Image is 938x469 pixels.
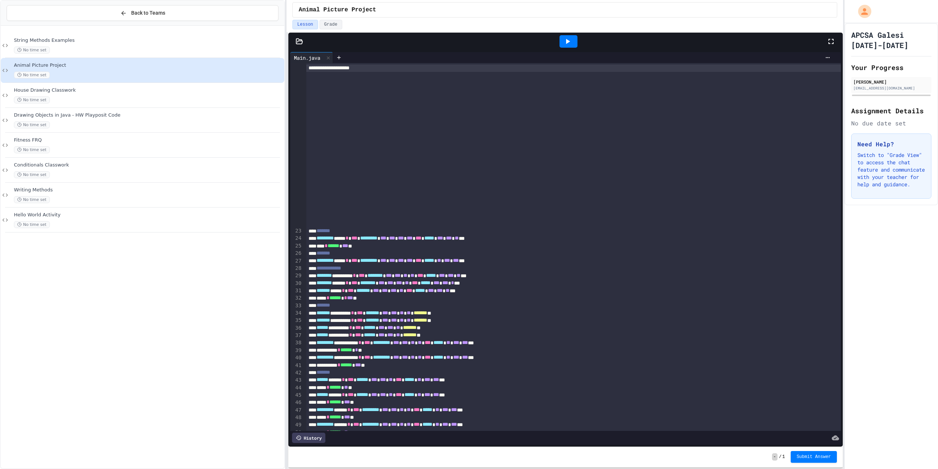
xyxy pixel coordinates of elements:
span: No time set [14,47,50,54]
div: 36 [290,325,302,332]
span: No time set [14,72,50,78]
div: 42 [290,369,302,377]
div: 40 [290,354,302,362]
div: 24 [290,235,302,242]
span: No time set [14,146,50,153]
div: Main.java [290,54,324,62]
h2: Your Progress [851,62,931,73]
span: String Methods Examples [14,37,283,44]
span: No time set [14,171,50,178]
span: / [779,454,782,460]
div: 27 [290,257,302,265]
div: 28 [290,265,302,272]
div: 47 [290,407,302,414]
div: My Account [850,3,873,20]
div: 49 [290,421,302,429]
span: Back to Teams [131,9,165,17]
h1: APCSA Galesi [DATE]-[DATE] [851,30,931,50]
div: 29 [290,272,302,279]
span: Animal Picture Project [14,62,283,69]
div: 31 [290,287,302,294]
button: Grade [320,20,342,29]
iframe: chat widget [877,408,931,439]
div: 38 [290,339,302,347]
span: Fitness FRQ [14,137,283,143]
div: 35 [290,317,302,324]
p: Switch to "Grade View" to access the chat feature and communicate with your teacher for help and ... [857,151,925,188]
iframe: chat widget [907,440,931,462]
div: 43 [290,377,302,384]
div: 48 [290,414,302,421]
div: 30 [290,280,302,287]
div: 25 [290,242,302,250]
button: Lesson [292,20,318,29]
span: No time set [14,96,50,103]
span: No time set [14,221,50,228]
span: No time set [14,196,50,203]
button: Submit Answer [791,451,837,463]
div: 46 [290,399,302,406]
div: 26 [290,250,302,257]
div: 32 [290,294,302,302]
span: Conditionals Classwork [14,162,283,168]
h2: Assignment Details [851,106,931,116]
div: 39 [290,347,302,354]
div: 37 [290,332,302,339]
div: Main.java [290,52,333,63]
div: [EMAIL_ADDRESS][DOMAIN_NAME] [853,85,929,91]
div: 34 [290,309,302,317]
span: No time set [14,121,50,128]
span: - [772,453,778,461]
div: History [292,433,325,443]
button: Back to Teams [7,5,278,21]
div: 33 [290,302,302,309]
span: Writing Methods [14,187,283,193]
div: 23 [290,227,302,235]
div: [PERSON_NAME] [853,78,929,85]
span: Animal Picture Project [299,6,376,14]
div: 45 [290,392,302,399]
div: No due date set [851,119,931,128]
span: Submit Answer [797,454,831,460]
div: 44 [290,384,302,392]
div: 41 [290,362,302,369]
span: Drawing Objects in Java - HW Playposit Code [14,112,283,118]
span: 1 [782,454,785,460]
span: Hello World Activity [14,212,283,218]
h3: Need Help? [857,140,925,149]
span: House Drawing Classwork [14,87,283,94]
div: 50 [290,429,302,436]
